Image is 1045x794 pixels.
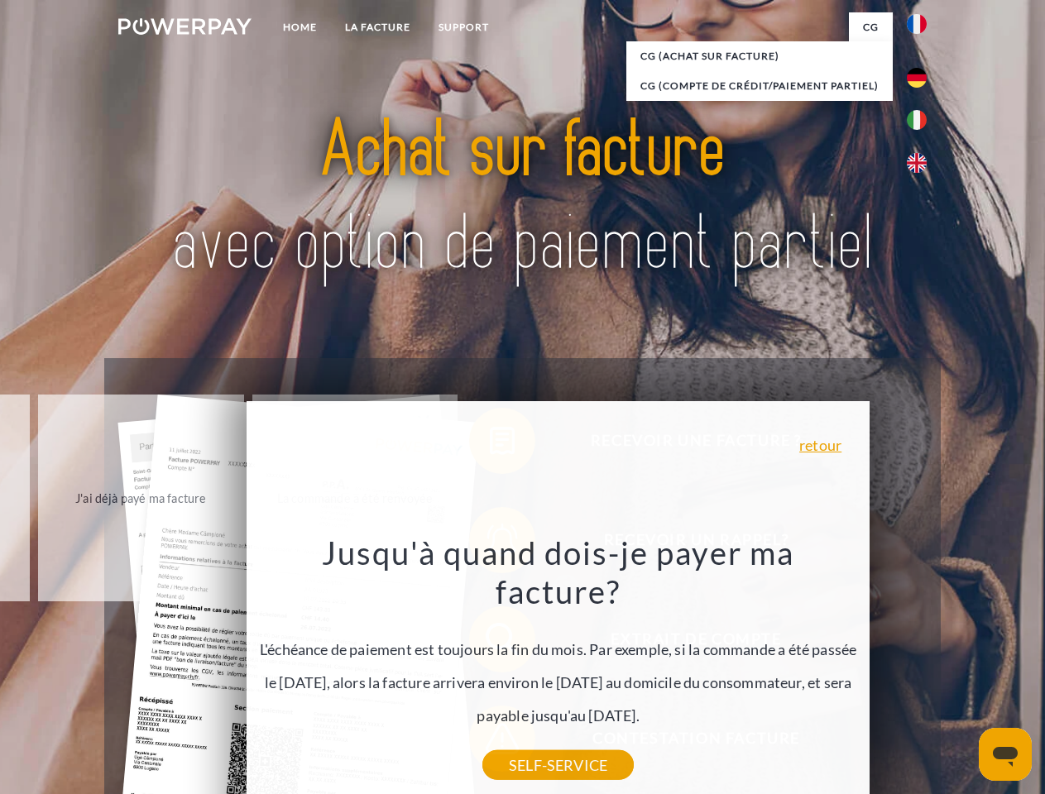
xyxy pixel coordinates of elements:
[269,12,331,42] a: Home
[331,12,424,42] a: LA FACTURE
[256,533,860,765] div: L'échéance de paiement est toujours la fin du mois. Par exemple, si la commande a été passée le [...
[626,71,893,101] a: CG (Compte de crédit/paiement partiel)
[907,68,927,88] img: de
[979,728,1032,781] iframe: Bouton de lancement de la fenêtre de messagerie
[424,12,503,42] a: Support
[158,79,887,317] img: title-powerpay_fr.svg
[799,438,841,452] a: retour
[907,110,927,130] img: it
[118,18,252,35] img: logo-powerpay-white.svg
[907,153,927,173] img: en
[482,750,634,780] a: SELF-SERVICE
[849,12,893,42] a: CG
[626,41,893,71] a: CG (achat sur facture)
[256,533,860,612] h3: Jusqu'à quand dois-je payer ma facture?
[48,486,234,509] div: J'ai déjà payé ma facture
[907,14,927,34] img: fr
